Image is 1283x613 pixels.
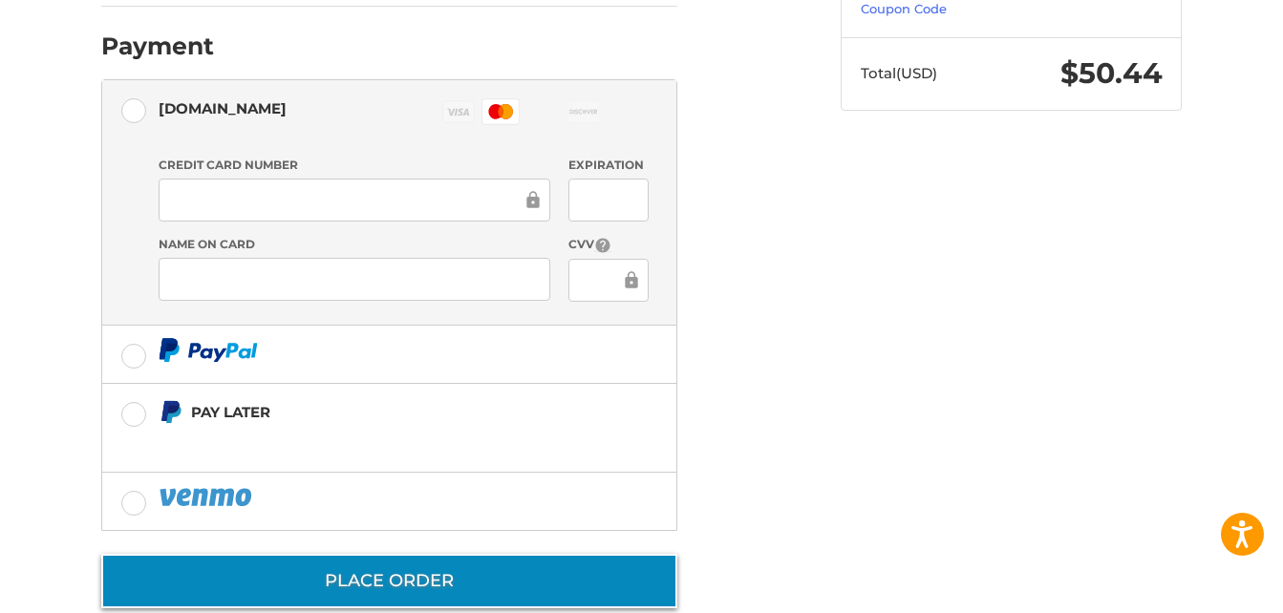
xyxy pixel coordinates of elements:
h2: Payment [101,32,214,61]
label: Name on Card [159,236,550,253]
label: CVV [568,236,648,254]
img: PayPal icon [159,485,256,509]
div: [DOMAIN_NAME] [159,93,287,124]
button: Place Order [101,554,677,608]
iframe: PayPal Message 1 [159,432,558,449]
img: PayPal icon [159,338,258,362]
div: Pay Later [191,396,557,428]
label: Expiration [568,157,648,174]
img: Pay Later icon [159,400,182,424]
span: Total (USD) [861,64,937,82]
a: Coupon Code [861,1,947,16]
label: Credit Card Number [159,157,550,174]
span: $50.44 [1060,55,1163,91]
